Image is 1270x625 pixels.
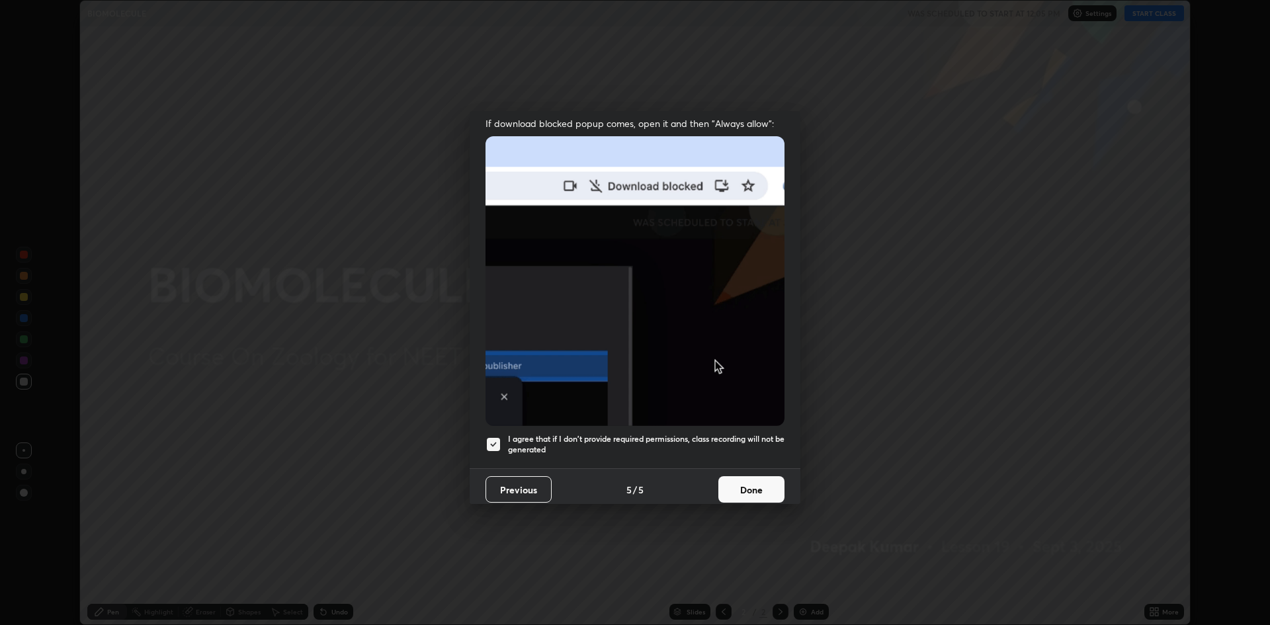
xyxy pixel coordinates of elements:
h4: 5 [626,483,632,497]
h5: I agree that if I don't provide required permissions, class recording will not be generated [508,434,784,454]
button: Done [718,476,784,503]
button: Previous [486,476,552,503]
h4: / [633,483,637,497]
img: downloads-permission-blocked.gif [486,136,784,425]
span: If download blocked popup comes, open it and then "Always allow": [486,117,784,130]
h4: 5 [638,483,644,497]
